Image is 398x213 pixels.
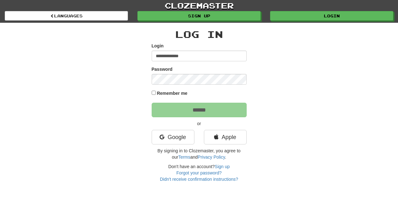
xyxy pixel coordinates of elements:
[204,130,247,144] a: Apple
[152,29,247,40] h2: Log In
[270,11,393,21] a: Login
[198,155,225,160] a: Privacy Policy
[178,155,190,160] a: Terms
[5,11,128,21] a: Languages
[215,164,230,169] a: Sign up
[160,177,238,182] a: Didn't receive confirmation instructions?
[152,43,164,49] label: Login
[137,11,261,21] a: Sign up
[152,163,247,182] div: Don't have an account?
[152,130,194,144] a: Google
[157,90,187,96] label: Remember me
[176,170,222,175] a: Forgot your password?
[152,120,247,127] p: or
[152,66,173,72] label: Password
[152,148,247,160] p: By signing in to Clozemaster, you agree to our and .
